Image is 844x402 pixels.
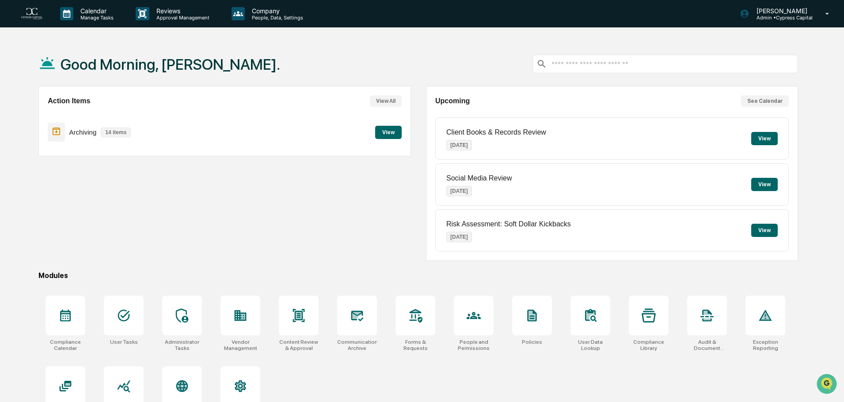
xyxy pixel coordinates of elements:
[5,124,59,140] a: 🔎Data Lookup
[375,126,402,139] button: View
[751,178,778,191] button: View
[162,339,202,351] div: Administrator Tasks
[149,15,214,21] p: Approval Management
[395,339,435,351] div: Forms & Requests
[18,111,57,120] span: Preclearance
[751,132,778,145] button: View
[88,150,107,156] span: Pylon
[9,19,161,33] p: How can we help?
[749,7,813,15] p: [PERSON_NAME]
[9,68,25,83] img: 1746055101610-c473b297-6a78-478c-a979-82029cc54cd1
[61,108,113,124] a: 🗄️Attestations
[38,271,798,280] div: Modules
[9,129,16,136] div: 🔎
[46,339,85,351] div: Compliance Calendar
[749,15,813,21] p: Admin • Cypress Capital
[816,373,840,397] iframe: Open customer support
[446,140,472,150] p: [DATE]
[435,97,470,105] h2: Upcoming
[101,128,131,137] p: 14 items
[751,224,778,237] button: View
[30,76,112,83] div: We're available if you need us!
[5,108,61,124] a: 🖐️Preclearance
[454,339,494,351] div: People and Permissions
[370,95,402,107] button: View All
[30,68,145,76] div: Start new chat
[150,70,161,81] button: Start new chat
[64,112,71,119] div: 🗄️
[110,339,138,345] div: User Tasks
[73,111,110,120] span: Attestations
[745,339,785,351] div: Exception Reporting
[73,15,118,21] p: Manage Tasks
[629,339,669,351] div: Compliance Library
[446,232,472,242] p: [DATE]
[741,95,789,107] button: See Calendar
[221,339,260,351] div: Vendor Management
[18,128,56,137] span: Data Lookup
[279,339,319,351] div: Content Review & Approval
[245,15,308,21] p: People, Data, Settings
[375,128,402,136] a: View
[245,7,308,15] p: Company
[62,149,107,156] a: Powered byPylon
[337,339,377,351] div: Communications Archive
[61,56,280,73] h1: Good Morning, [PERSON_NAME].
[446,220,571,228] p: Risk Assessment: Soft Dollar Kickbacks
[48,97,90,105] h2: Action Items
[446,128,546,136] p: Client Books & Records Review
[9,112,16,119] div: 🖐️
[69,128,97,136] p: Archiving
[446,174,512,182] p: Social Media Review
[149,7,214,15] p: Reviews
[687,339,727,351] div: Audit & Document Logs
[570,339,610,351] div: User Data Lookup
[73,7,118,15] p: Calendar
[21,8,42,20] img: logo
[446,186,472,196] p: [DATE]
[522,339,542,345] div: Policies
